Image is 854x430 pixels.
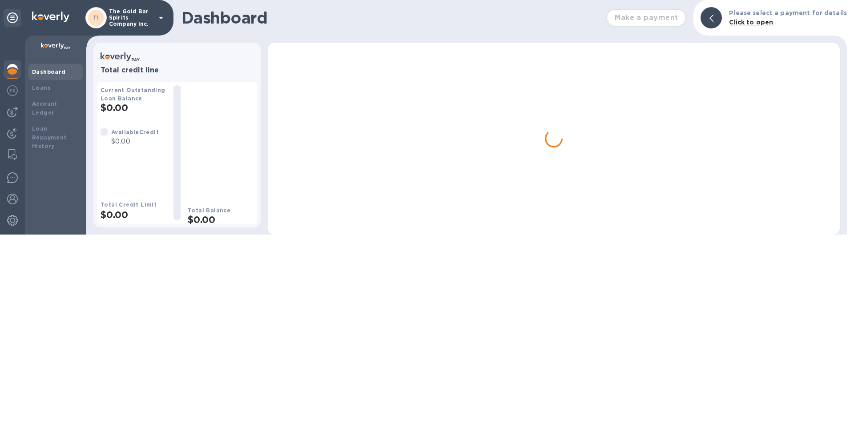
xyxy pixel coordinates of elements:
b: Total Credit Limit [101,201,157,208]
div: Unpin categories [4,9,21,27]
b: Please select a payment for details [729,9,847,16]
b: Loan Repayment History [32,125,67,150]
b: TI [93,14,99,21]
b: Loans [32,84,51,91]
p: $0.00 [111,137,159,146]
b: Dashboard [32,68,66,75]
h2: $0.00 [188,214,254,225]
h3: Total credit line [101,66,254,75]
h1: Dashboard [181,8,602,27]
b: Current Outstanding Loan Balance [101,87,165,102]
b: Available Credit [111,129,159,135]
img: Logo [32,12,69,22]
b: Click to open [729,19,773,26]
b: Total Balance [188,207,230,214]
b: Account Ledger [32,100,57,116]
img: Foreign exchange [7,85,18,96]
p: The Gold Bar Spirits Company Inc. [109,8,153,27]
h2: $0.00 [101,209,166,220]
h2: $0.00 [101,102,166,113]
